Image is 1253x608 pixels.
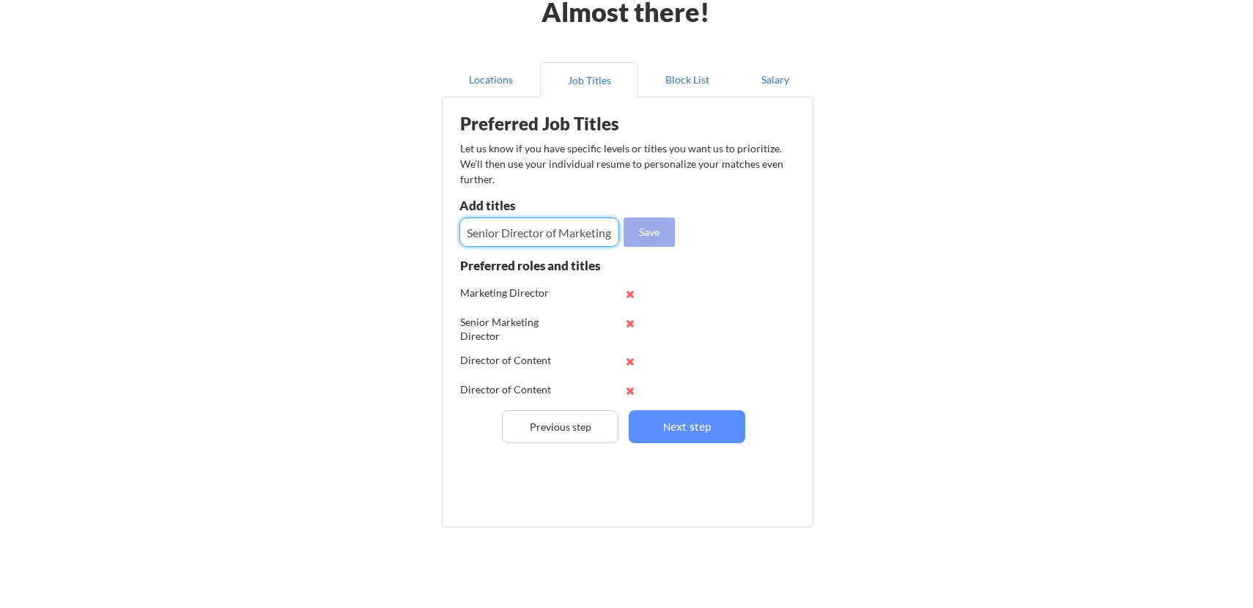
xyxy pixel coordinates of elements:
[460,286,556,300] div: Marketing Director
[460,315,556,344] div: Senior Marketing Director
[540,62,638,97] button: Job Titles
[638,62,736,97] button: Block List
[736,62,813,97] button: Salary
[460,353,556,368] div: Director of Content
[459,218,619,247] input: E.g. Senior Product Manager
[460,141,785,187] div: Let us know if you have specific levels or titles you want us to prioritize. We’ll then use your ...
[460,115,645,133] div: Preferred Job Titles
[502,410,618,443] button: Previous step
[624,218,675,247] button: Save
[629,410,745,443] button: Next step
[459,199,616,212] div: Add titles
[442,62,540,97] button: Locations
[460,259,618,272] div: Preferred roles and titles
[460,382,556,411] div: Director of Content Marketing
